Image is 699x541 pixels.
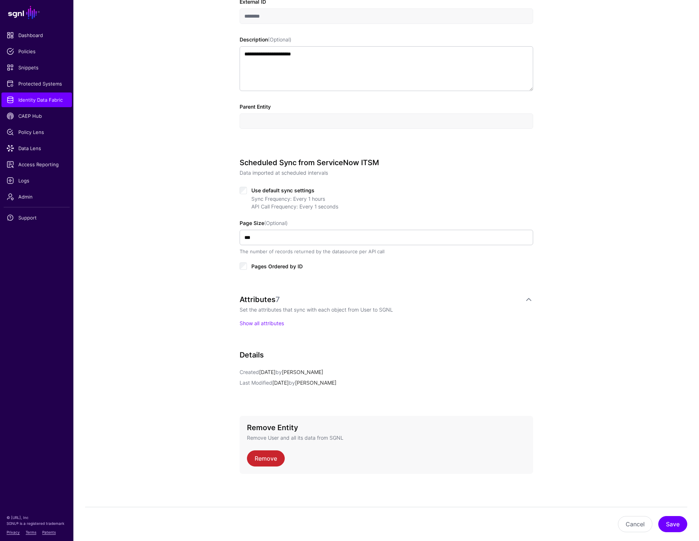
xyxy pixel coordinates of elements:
[7,214,67,221] span: Support
[7,520,67,526] p: SGNL® is a registered trademark
[247,423,526,432] h3: Remove Entity
[240,219,288,227] label: Page Size
[251,195,533,210] div: Sync Frequency: Every 1 hours API Call Frequency: Every 1 seconds
[1,28,72,43] a: Dashboard
[264,220,288,226] span: (Optional)
[4,4,69,21] a: SGNL
[240,248,533,255] div: The number of records returned by the datasource per API call
[7,112,67,120] span: CAEP Hub
[289,380,336,386] app-identifier: [PERSON_NAME]
[1,141,72,156] a: Data Lens
[1,76,72,91] a: Protected Systems
[289,380,295,386] span: by
[618,516,652,532] button: Cancel
[251,263,303,269] span: Pages Ordered by ID
[240,306,533,313] p: Set the attributes that sync with each object from User to SGNL
[240,169,533,177] p: Data imported at scheduled intervals
[7,48,67,55] span: Policies
[1,173,72,188] a: Logs
[240,369,259,375] span: Created
[7,145,67,152] span: Data Lens
[1,60,72,75] a: Snippets
[7,161,67,168] span: Access Reporting
[276,369,282,375] span: by
[240,380,272,386] span: Last Modified
[1,92,72,107] a: Identity Data Fabric
[240,320,284,326] a: Show all attributes
[7,64,67,71] span: Snippets
[658,516,687,532] button: Save
[7,96,67,104] span: Identity Data Fabric
[7,530,20,534] a: Privacy
[276,295,280,304] span: 7
[1,125,72,139] a: Policy Lens
[251,187,314,193] span: Use default sync settings
[247,450,285,466] a: Remove
[7,128,67,136] span: Policy Lens
[240,351,533,359] h3: Details
[1,157,72,172] a: Access Reporting
[7,32,67,39] span: Dashboard
[7,515,67,520] p: © [URL], Inc
[1,189,72,204] a: Admin
[268,36,291,43] span: (Optional)
[1,109,72,123] a: CAEP Hub
[7,80,67,87] span: Protected Systems
[240,158,533,167] h3: Scheduled Sync from ServiceNow ITSM
[42,530,56,534] a: Patents
[7,177,67,184] span: Logs
[26,530,36,534] a: Terms
[240,36,291,43] label: Description
[247,434,526,442] p: Remove User and all its data from SGNL
[240,295,524,304] div: Attributes
[240,103,271,110] label: Parent Entity
[7,193,67,200] span: Admin
[259,369,276,375] span: [DATE]
[272,380,289,386] span: [DATE]
[276,369,323,375] app-identifier: [PERSON_NAME]
[1,44,72,59] a: Policies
